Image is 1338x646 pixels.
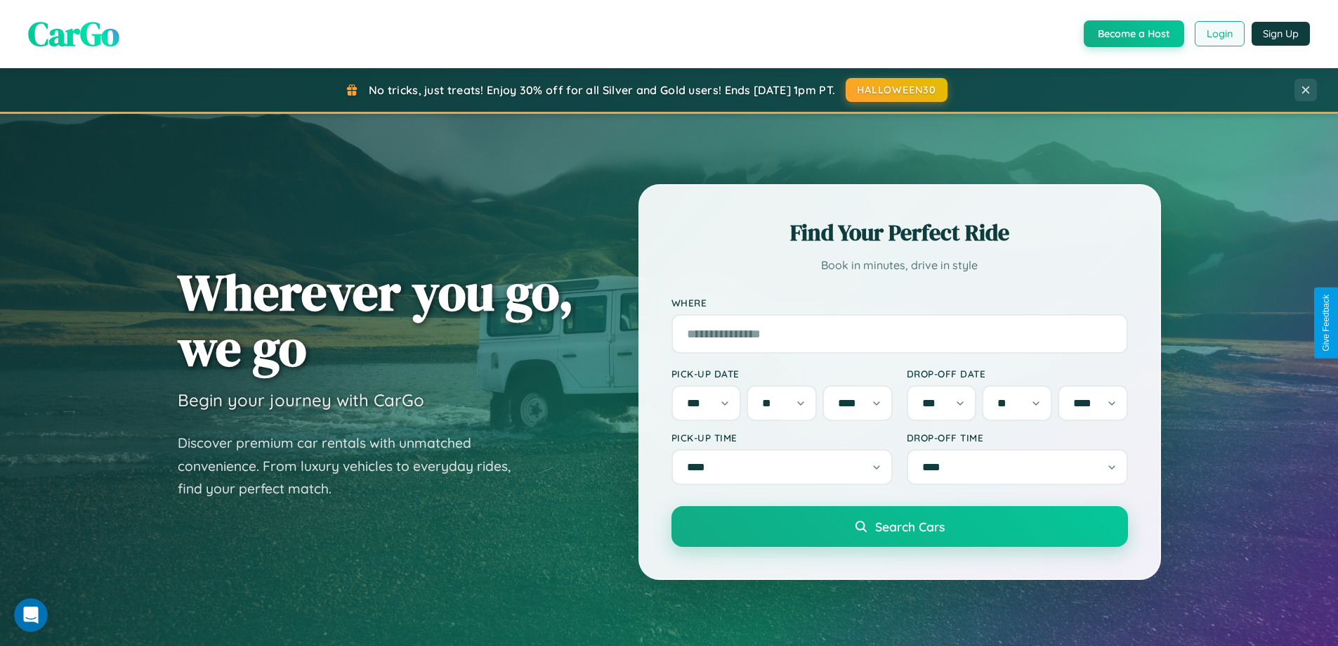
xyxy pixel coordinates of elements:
[671,432,893,444] label: Pick-up Time
[907,432,1128,444] label: Drop-off Time
[178,389,424,411] h3: Begin your journey with CarGo
[671,506,1128,547] button: Search Cars
[1084,20,1184,47] button: Become a Host
[846,78,947,102] button: HALLOWEEN30
[907,368,1128,380] label: Drop-off Date
[671,255,1128,276] p: Book in minutes, drive in style
[875,519,945,534] span: Search Cars
[671,217,1128,248] h2: Find Your Perfect Ride
[1195,21,1245,46] button: Login
[1321,295,1331,351] div: Give Feedback
[14,598,48,632] iframe: Intercom live chat
[671,297,1128,309] label: Where
[671,368,893,380] label: Pick-up Date
[178,264,574,375] h1: Wherever you go, we go
[369,83,835,97] span: No tricks, just treats! Enjoy 30% off for all Silver and Gold users! Ends [DATE] 1pm PT.
[1252,22,1310,46] button: Sign Up
[28,11,119,57] span: CarGo
[178,432,529,500] p: Discover premium car rentals with unmatched convenience. From luxury vehicles to everyday rides, ...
